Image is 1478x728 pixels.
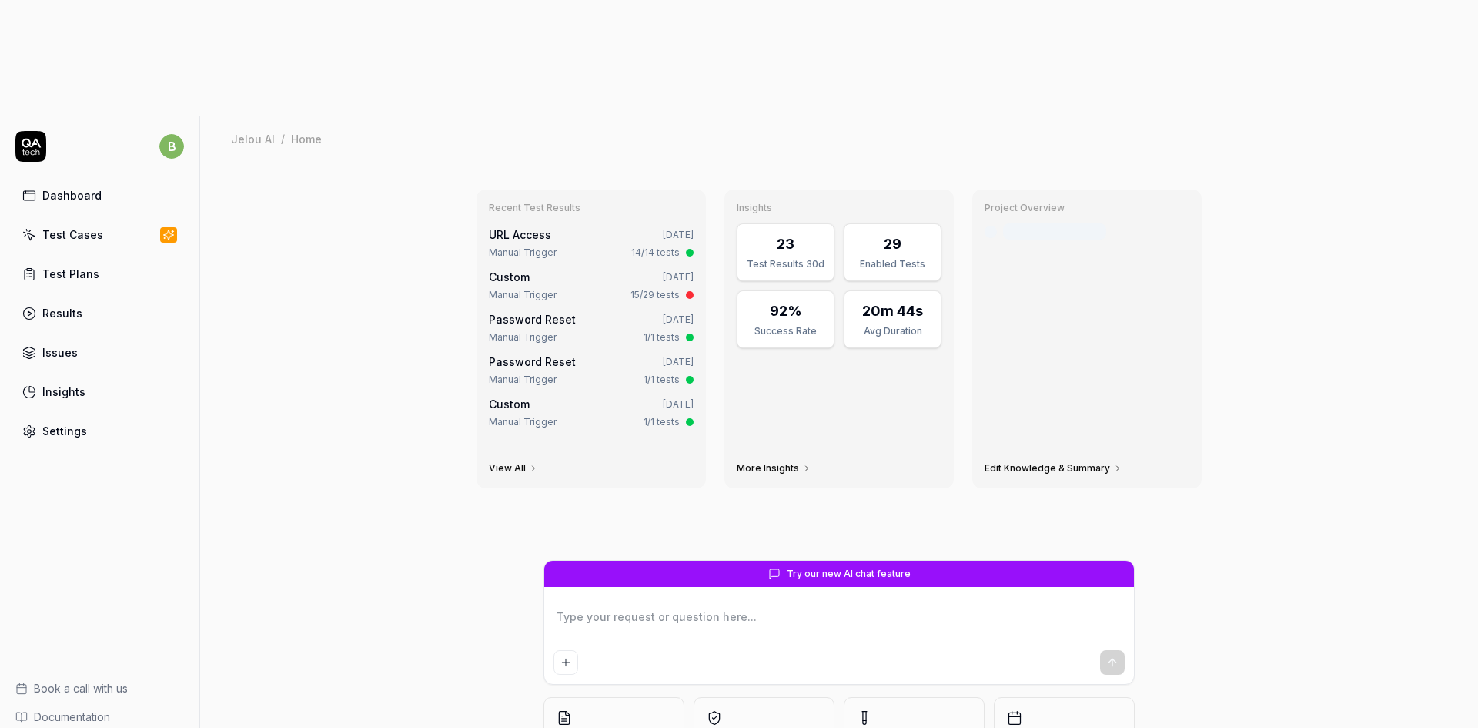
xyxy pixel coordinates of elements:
a: Custom[DATE]Manual Trigger1/1 tests [486,393,697,432]
time: [DATE] [663,229,694,240]
button: Add attachment [553,650,578,675]
time: [DATE] [663,356,694,367]
a: Test Cases [15,220,184,250]
div: Settings [42,423,87,439]
div: 1/1 tests [644,330,680,344]
h3: Insights [737,202,941,214]
div: Issues [42,344,78,361]
a: Custom[DATE]Manual Trigger15/29 tests [486,266,697,305]
div: Manual Trigger [489,288,557,302]
a: Dashboard [15,180,184,210]
div: 92% [770,300,802,321]
a: Results [15,298,184,328]
div: Success Rate [747,324,824,338]
div: 14/14 tests [631,246,680,260]
div: Jelou AI [231,131,275,146]
div: Manual Trigger [489,415,557,429]
a: Password Reset [489,355,576,368]
span: Try our new AI chat feature [787,567,911,581]
a: Password Reset[DATE]Manual Trigger1/1 tests [486,308,697,347]
div: Results [42,305,82,321]
div: 1/1 tests [644,415,680,429]
a: Settings [15,416,184,446]
div: 29 [884,233,901,254]
div: 23 [777,233,794,254]
a: Book a call with us [15,680,184,696]
div: / [281,131,285,146]
time: [DATE] [663,398,694,410]
div: 1/1 tests [644,373,680,387]
time: [DATE] [663,271,694,283]
time: [DATE] [663,314,694,325]
div: Home [291,131,322,146]
span: Custom [489,398,530,411]
a: Password Reset[DATE]Manual Trigger1/1 tests [486,351,697,390]
h3: Project Overview [985,202,1189,214]
div: Avg Duration [854,324,931,338]
a: Test Plans [15,259,184,289]
a: URL Access[DATE]Manual Trigger14/14 tests [486,223,697,263]
a: View All [489,462,538,475]
span: Custom [489,270,530,283]
span: b [159,134,184,159]
a: Edit Knowledge & Summary [985,462,1122,475]
div: Manual Trigger [489,246,557,260]
a: Password Reset [489,313,576,326]
div: Enabled Tests [854,257,931,271]
div: Manual Trigger [489,373,557,387]
div: Dashboard [42,187,102,203]
button: b [159,131,184,162]
div: 15/29 tests [630,288,680,302]
div: Test Cases [42,226,103,243]
div: Test Results 30d [747,257,824,271]
a: Documentation [15,709,184,725]
h3: Recent Test Results [489,202,694,214]
div: Last crawled [DATE] [1003,223,1106,240]
a: Insights [15,377,184,407]
div: 20m 44s [862,300,923,321]
a: URL Access [489,228,551,241]
div: Insights [42,384,85,400]
span: Book a call with us [34,680,128,696]
div: Test Plans [42,266,99,282]
div: Manual Trigger [489,330,557,344]
a: More Insights [737,462,811,475]
a: Issues [15,337,184,367]
span: Documentation [34,709,110,725]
